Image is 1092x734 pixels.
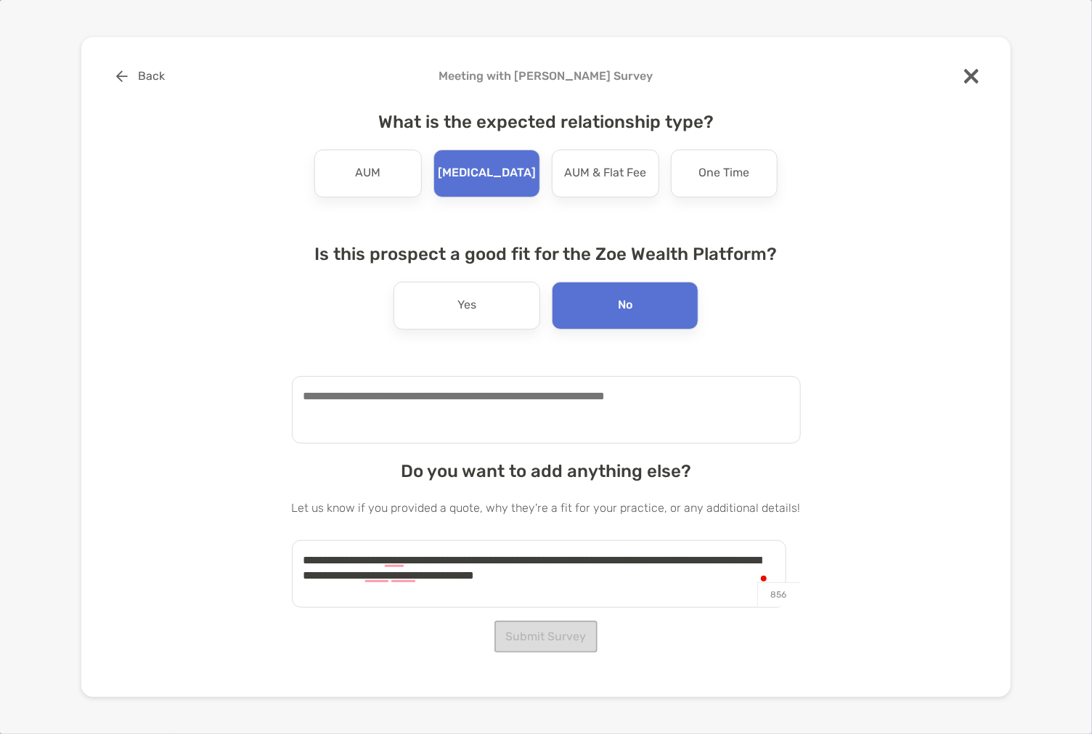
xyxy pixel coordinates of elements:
p: No [618,294,632,317]
button: Back [105,60,176,92]
h4: Is this prospect a good fit for the Zoe Wealth Platform? [292,244,801,264]
p: 856 [757,582,800,607]
p: One Time [698,162,749,185]
h4: Do you want to add anything else? [292,461,801,481]
img: button icon [116,70,128,82]
img: close modal [964,69,979,83]
h4: Meeting with [PERSON_NAME] Survey [105,69,987,83]
p: Yes [457,294,476,317]
textarea: To enrich screen reader interactions, please activate Accessibility in Grammarly extension settings [292,540,786,608]
p: AUM & Flat Fee [564,162,646,185]
h4: What is the expected relationship type? [292,112,801,132]
p: AUM [355,162,380,185]
p: [MEDICAL_DATA] [438,162,536,185]
p: Let us know if you provided a quote, why they're a fit for your practice, or any additional details! [292,499,801,517]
